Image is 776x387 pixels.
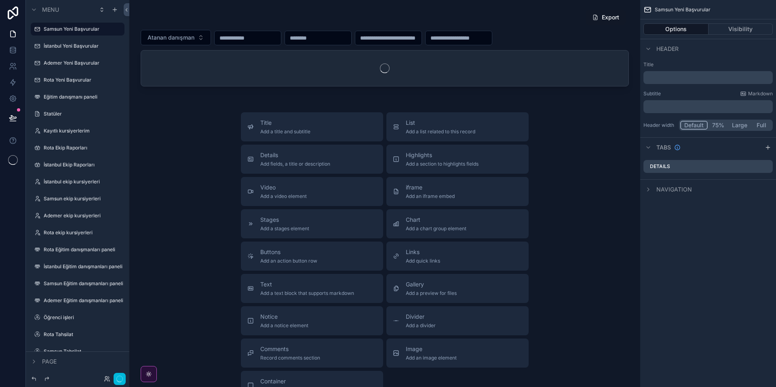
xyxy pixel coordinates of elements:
label: Rota Yeni Başvurular [44,77,120,83]
span: Add a text block that supports markdown [260,290,354,297]
span: Notice [260,313,308,321]
span: Add a notice element [260,322,308,329]
button: HighlightsAdd a section to highlights fields [386,145,529,174]
span: Add a title and subtitle [260,128,310,135]
button: Options [643,23,709,35]
label: İstanbul ekip kursiyerleri [44,179,120,185]
span: Video [260,183,307,191]
span: Add fields, a title or description [260,161,330,167]
button: Visibility [709,23,773,35]
span: Buttons [260,248,317,256]
span: Add a preview for files [406,290,457,297]
span: Add quick links [406,258,440,264]
span: Stages [260,216,309,224]
span: Add a stages element [260,225,309,232]
span: Divider [406,313,436,321]
button: ButtonsAdd an action button row [241,242,383,271]
label: Statüler [44,111,120,117]
label: Samsun Yeni Başvurular [44,26,120,32]
span: Add an action button row [260,258,317,264]
label: İstanbul Eğitim danışmanları paneli [44,263,122,270]
label: Samsun ekip kursiyerleri [44,196,120,202]
span: Tabs [656,143,671,151]
button: ListAdd a list related to this record [386,112,529,141]
span: Add a list related to this record [406,128,475,135]
span: Add a section to highlights fields [406,161,479,167]
button: iframeAdd an iframe embed [386,177,529,206]
span: Image [406,345,457,353]
span: Header [656,45,679,53]
button: Full [751,121,772,130]
label: Subtitle [643,90,661,97]
span: Add an image element [406,355,457,361]
label: Kayıtlı kursiyerlerim [44,128,120,134]
span: Highlights [406,151,479,159]
span: Text [260,280,354,288]
span: Add a divider [406,322,436,329]
span: Page [42,358,57,366]
span: Add an iframe embed [406,193,455,200]
span: Samsun Yeni Başvurular [655,6,711,13]
span: iframe [406,183,455,191]
span: Add a chart group element [406,225,466,232]
button: Default [680,121,708,130]
span: Chart [406,216,466,224]
button: 75% [708,121,728,130]
button: Large [728,121,751,130]
div: scrollable content [643,71,773,84]
label: Ademer ekip kursiyerleri [44,212,120,219]
label: Eğitim danışmanı paneli [44,94,120,100]
span: Menu [42,6,59,14]
span: Links [406,248,440,256]
span: Details [260,151,330,159]
span: Container [260,377,377,385]
a: Markdown [740,90,773,97]
a: Ademer Eğitim danışmanları paneli [44,297,123,304]
span: List [406,119,475,127]
span: Markdown [748,90,773,97]
button: GalleryAdd a preview for files [386,274,529,303]
button: ImageAdd an image element [386,339,529,368]
button: ChartAdd a chart group element [386,209,529,238]
label: Rota Tahsilat [44,331,120,338]
label: İstanbul Ekip Raporları [44,162,120,168]
span: Title [260,119,310,127]
label: Samsun Tahsilat [44,348,120,355]
label: Header width [643,122,676,128]
a: Ademer Yeni Başvurular [44,60,120,66]
label: Rota ekip kursiyerleri [44,229,120,236]
button: CommentsRecord comments section [241,339,383,368]
label: Öğrenci işleri [44,314,120,321]
label: Details [650,163,670,170]
label: İstanbul Yeni Başvurular [44,43,120,49]
span: Navigation [656,185,692,193]
button: NoticeAdd a notice element [241,306,383,335]
button: TextAdd a text block that supports markdown [241,274,383,303]
button: DetailsAdd fields, a title or description [241,145,383,174]
button: VideoAdd a video element [241,177,383,206]
label: Title [643,61,773,68]
label: Samsun Eğitim danışmanları paneli [44,280,123,287]
span: Gallery [406,280,457,288]
label: Rota Eğitim danışmanları paneli [44,246,120,253]
label: Rota Ekip Raporları [44,145,120,151]
button: TitleAdd a title and subtitle [241,112,383,141]
span: Add a video element [260,193,307,200]
span: Comments [260,345,320,353]
div: scrollable content [643,100,773,113]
